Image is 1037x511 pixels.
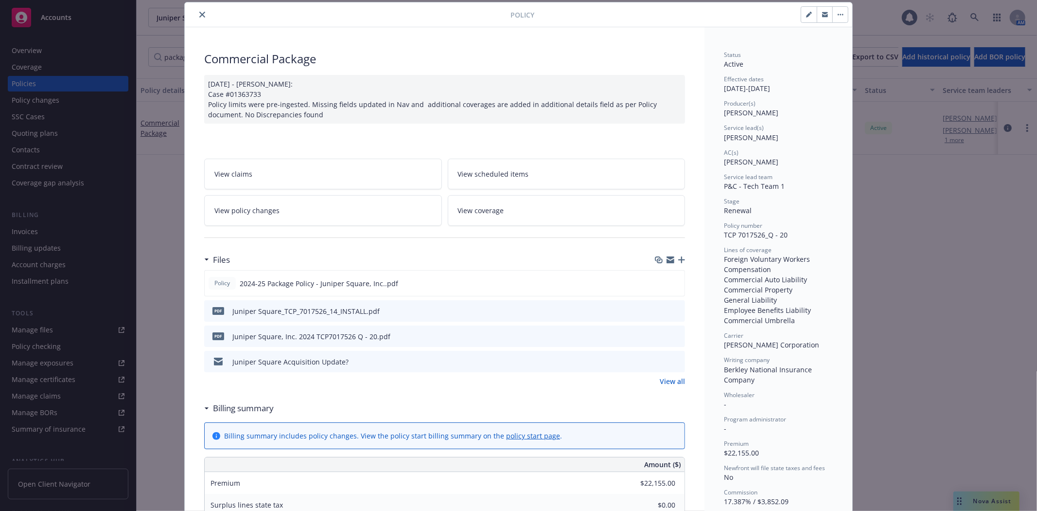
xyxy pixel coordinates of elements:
[212,279,232,288] span: Policy
[724,221,762,230] span: Policy number
[724,315,833,326] div: Commercial Umbrella
[211,500,283,510] span: Surplus lines state tax
[214,169,252,179] span: View claims
[724,473,733,482] span: No
[724,59,743,69] span: Active
[448,159,685,189] a: View scheduled items
[204,51,685,67] div: Commercial Package
[724,75,764,83] span: Effective dates
[724,182,785,191] span: P&C - Tech Team 1
[224,431,562,441] div: Billing summary includes policy changes. View the policy start billing summary on the .
[724,464,825,472] span: Newfront will file state taxes and fees
[618,476,681,491] input: 0.00
[204,159,442,189] a: View claims
[724,356,770,364] span: Writing company
[724,99,756,108] span: Producer(s)
[660,376,685,386] a: View all
[657,306,665,316] button: download file
[211,478,240,488] span: Premium
[724,51,741,59] span: Status
[724,133,778,142] span: [PERSON_NAME]
[672,357,681,367] button: preview file
[672,278,681,289] button: preview file
[724,148,738,157] span: AC(s)
[724,415,786,423] span: Program administrator
[506,431,560,440] a: policy start page
[724,157,778,166] span: [PERSON_NAME]
[724,295,833,305] div: General Liability
[232,357,349,367] div: Juniper Square Acquisition Update?
[232,331,390,342] div: Juniper Square, Inc. 2024 TCP7017526 Q - 20.pdf
[232,306,380,316] div: Juniper Square_TCP_7017526_14_INSTALL.pdf
[448,195,685,226] a: View coverage
[724,274,833,285] div: Commercial Auto Liability
[204,195,442,226] a: View policy changes
[204,75,685,124] div: [DATE] - [PERSON_NAME]: Case #01363733 Policy limits were pre-ingested. Missing fields updated in...
[724,230,788,239] span: TCP 7017526_Q - 20
[672,306,681,316] button: preview file
[657,331,665,342] button: download file
[724,331,743,340] span: Carrier
[656,278,664,289] button: download file
[724,391,755,399] span: Wholesaler
[724,75,833,93] div: [DATE] - [DATE]
[204,402,274,415] div: Billing summary
[724,108,778,117] span: [PERSON_NAME]
[724,124,764,132] span: Service lead(s)
[204,254,230,266] div: Files
[724,285,833,295] div: Commercial Property
[458,169,529,179] span: View scheduled items
[724,254,833,274] div: Foreign Voluntary Workers Compensation
[724,305,833,315] div: Employee Benefits Liability
[240,278,398,289] span: 2024-25 Package Policy - Juniper Square, Inc..pdf
[724,340,819,349] span: [PERSON_NAME] Corporation
[724,206,752,215] span: Renewal
[510,10,534,20] span: Policy
[212,332,224,340] span: pdf
[724,424,726,433] span: -
[644,459,681,470] span: Amount ($)
[213,402,274,415] h3: Billing summary
[724,365,814,384] span: Berkley National Insurance Company
[724,400,726,409] span: -
[724,448,759,457] span: $22,155.00
[657,357,665,367] button: download file
[196,9,208,20] button: close
[724,488,757,496] span: Commission
[214,205,280,216] span: View policy changes
[212,307,224,314] span: pdf
[672,331,681,342] button: preview file
[724,197,739,205] span: Stage
[724,173,773,181] span: Service lead team
[213,254,230,266] h3: Files
[458,205,504,216] span: View coverage
[724,439,749,448] span: Premium
[724,246,772,254] span: Lines of coverage
[724,497,789,506] span: 17.387% / $3,852.09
